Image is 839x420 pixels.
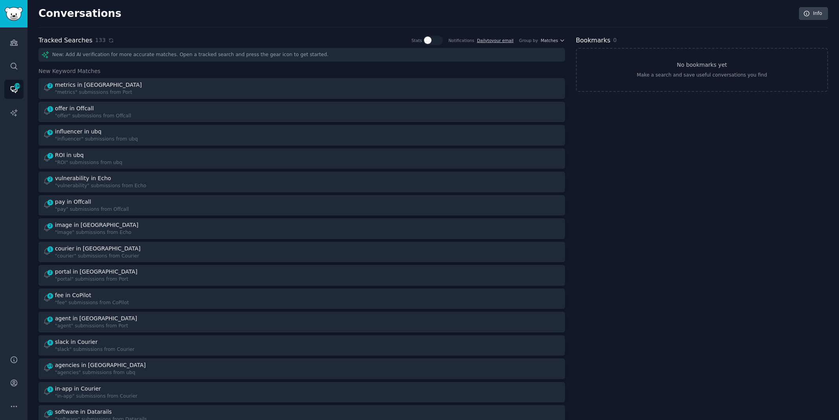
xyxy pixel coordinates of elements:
[55,198,91,206] div: pay in Offcall
[47,363,54,369] span: 19
[47,387,54,392] span: 3
[55,385,101,393] div: in-app in Courier
[47,83,54,88] span: 2
[541,38,565,43] button: Matches
[38,289,565,309] a: 6fee in CoPilot"fee" submissions from CoPilot
[55,253,142,260] div: "courier" submissions from Courier
[38,125,565,146] a: 9influencer in ubq"influencer" submissions from ubq
[55,229,140,236] div: "image" submissions from Echo
[55,369,147,376] div: "agencies" submissions from ubq
[55,245,141,253] div: courier in [GEOGRAPHIC_DATA]
[55,276,139,283] div: "portal" submissions from Port
[38,312,565,332] a: 6agent in [GEOGRAPHIC_DATA]"agent" submissions from Port
[38,382,565,403] a: 3in-app in Courier"in-app" submissions from Courier
[95,36,106,44] span: 133
[38,78,565,99] a: 2metrics in [GEOGRAPHIC_DATA]"metrics" submissions from Port
[38,195,565,216] a: 5pay in Offcall"pay" submissions from Offcall
[47,223,54,228] span: 2
[47,316,54,322] span: 6
[55,206,129,213] div: "pay" submissions from Offcall
[55,81,142,89] div: metrics in [GEOGRAPHIC_DATA]
[38,265,565,286] a: 2portal in [GEOGRAPHIC_DATA]"portal" submissions from Port
[55,323,139,330] div: "agent" submissions from Port
[519,38,538,43] div: Group by
[541,38,558,43] span: Matches
[38,48,565,62] div: New: Add AI verification for more accurate matches. Open a tracked search and press the gear icon...
[47,247,54,252] span: 1
[55,408,112,416] div: software in Datarails
[477,38,514,43] a: Dailytoyour email
[38,36,92,46] h2: Tracked Searches
[55,338,97,346] div: slack in Courier
[55,104,94,113] div: offer in Offcall
[14,83,21,89] span: 236
[55,159,122,166] div: "ROI" submissions from ubq
[47,293,54,299] span: 6
[47,176,54,182] span: 2
[47,270,54,275] span: 2
[55,299,129,307] div: "fee" submissions from CoPilot
[55,136,138,143] div: "influencer" submissions from ubq
[38,148,565,169] a: 7ROI in ubq"ROI" submissions from ubq
[38,242,565,263] a: 1courier in [GEOGRAPHIC_DATA]"courier" submissions from Courier
[38,67,101,75] span: New Keyword Matches
[576,48,828,92] a: No bookmarks yetMake a search and save useful conversations you find
[38,335,565,356] a: 8slack in Courier"slack" submissions from Courier
[55,268,137,276] div: portal in [GEOGRAPHIC_DATA]
[637,72,767,79] div: Make a search and save useful conversations you find
[47,106,54,112] span: 1
[38,358,565,379] a: 19agencies in [GEOGRAPHIC_DATA]"agencies" submissions from ubq
[55,89,143,96] div: "metrics" submissions from Port
[4,80,24,99] a: 236
[47,410,54,415] span: 25
[55,128,101,136] div: influencer in ubq
[55,174,111,183] div: vulnerability in Echo
[613,37,617,43] span: 0
[38,218,565,239] a: 2image in [GEOGRAPHIC_DATA]"image" submissions from Echo
[55,314,137,323] div: agent in [GEOGRAPHIC_DATA]
[55,393,137,400] div: "in-app" submissions from Courier
[55,151,84,159] div: ROI in ubq
[677,61,727,69] h3: No bookmarks yet
[47,153,54,159] span: 7
[5,7,23,21] img: GummySearch logo
[576,36,611,46] h2: Bookmarks
[55,221,138,229] div: image in [GEOGRAPHIC_DATA]
[448,38,474,43] div: Notifications
[55,361,146,369] div: agencies in [GEOGRAPHIC_DATA]
[411,38,422,43] div: Stats
[38,7,121,20] h2: Conversations
[55,113,131,120] div: "offer" submissions from Offcall
[47,200,54,205] span: 5
[55,183,146,190] div: "vulnerability" submissions from Echo
[47,130,54,135] span: 9
[799,7,828,20] a: Info
[55,291,91,299] div: fee in CoPilot
[38,102,565,122] a: 1offer in Offcall"offer" submissions from Offcall
[38,172,565,192] a: 2vulnerability in Echo"vulnerability" submissions from Echo
[55,346,134,353] div: "slack" submissions from Courier
[47,340,54,345] span: 8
